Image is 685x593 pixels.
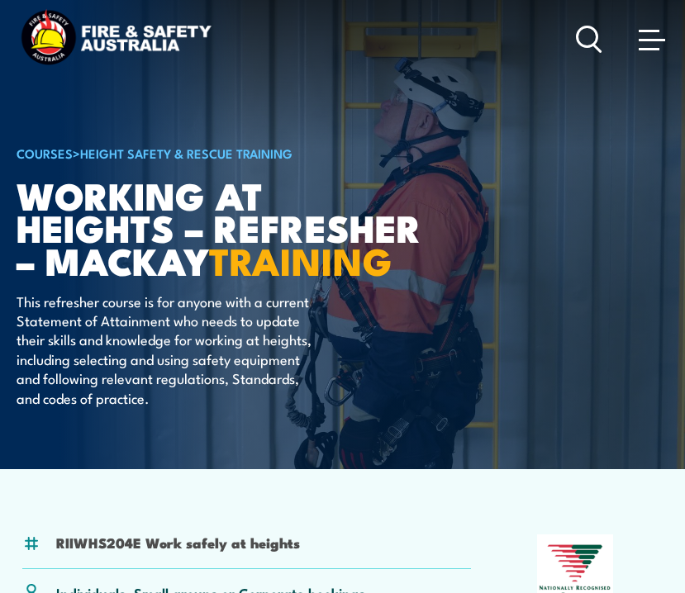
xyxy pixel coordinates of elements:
[17,143,425,163] h6: >
[17,178,425,275] h1: Working at heights – refresher – Mackay
[56,533,300,552] li: RIIWHS204E Work safely at heights
[17,292,318,407] p: This refresher course is for anyone with a current Statement of Attainment who needs to update th...
[209,231,392,288] strong: TRAINING
[17,144,73,162] a: COURSES
[80,144,293,162] a: Height Safety & Rescue Training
